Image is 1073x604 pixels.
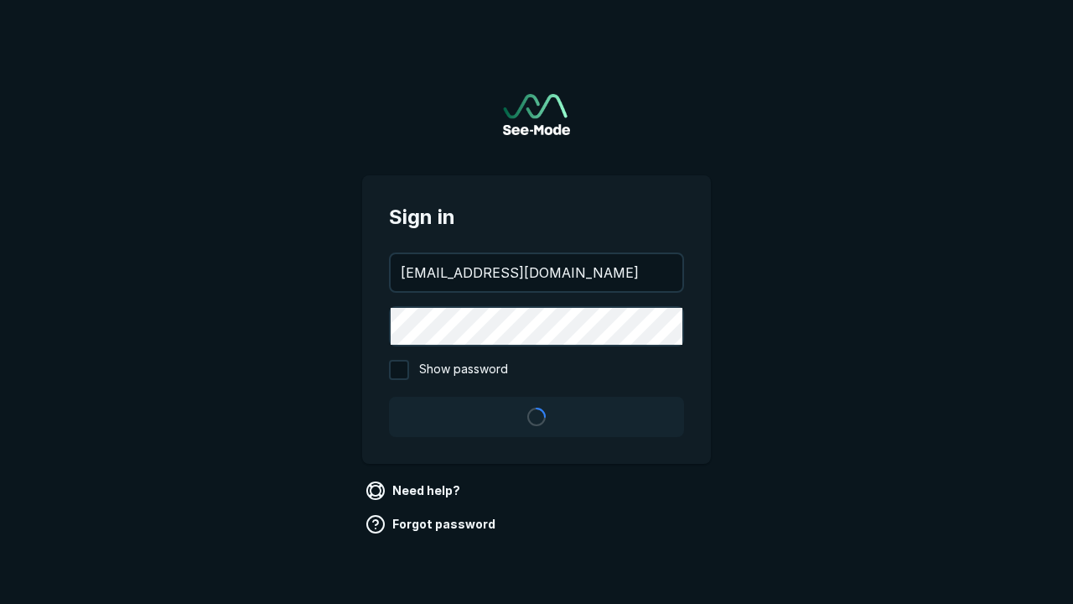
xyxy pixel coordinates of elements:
span: Sign in [389,202,684,232]
input: your@email.com [391,254,682,291]
a: Go to sign in [503,94,570,135]
a: Forgot password [362,511,502,538]
a: Need help? [362,477,467,504]
span: Show password [419,360,508,380]
img: See-Mode Logo [503,94,570,135]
